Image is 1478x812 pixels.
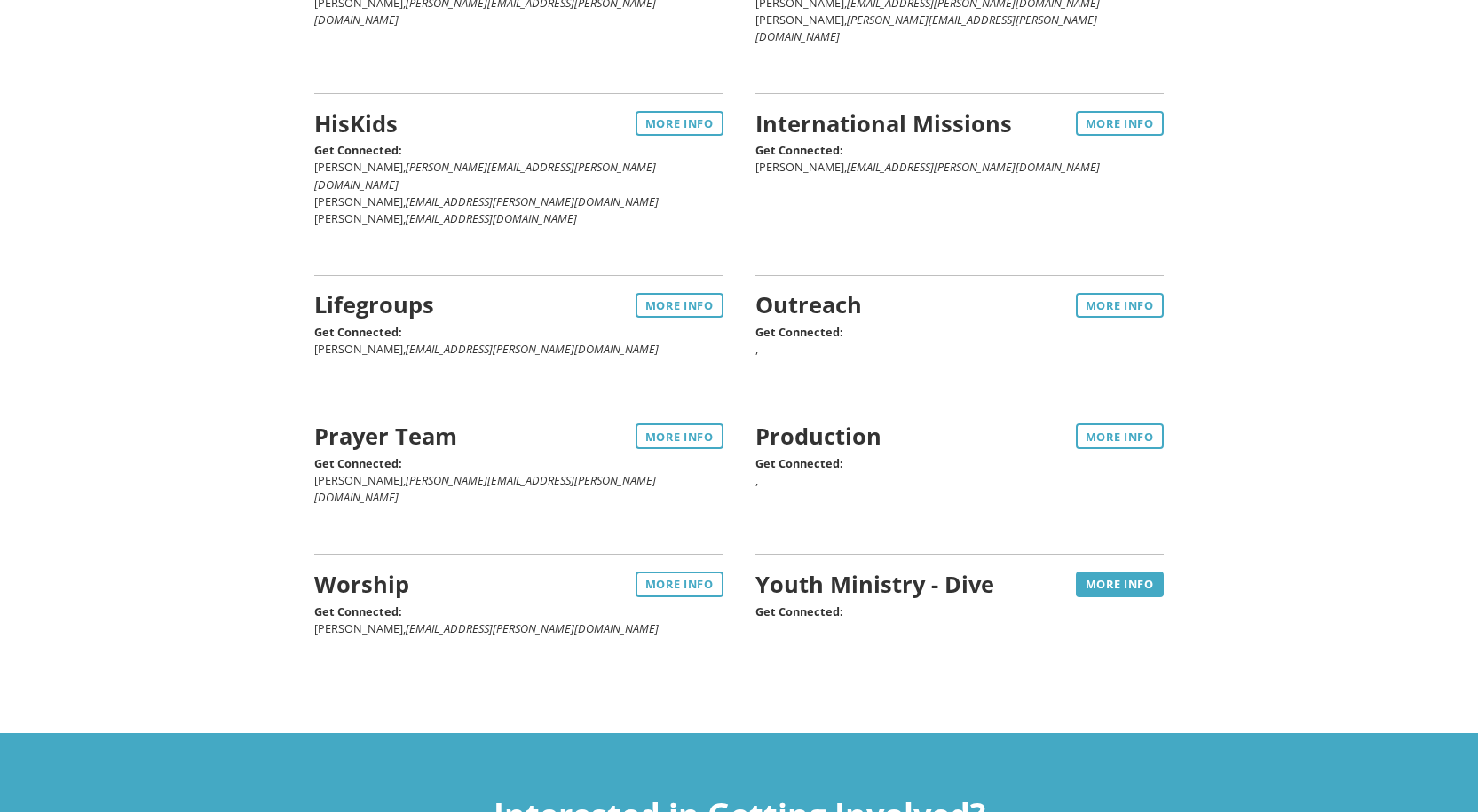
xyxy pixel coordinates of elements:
[314,423,627,448] h4: Prayer Team
[755,111,1068,136] h4: International Missions
[755,326,1164,338] h6: Get Connected:
[755,292,1068,317] h4: Outreach
[755,572,1068,596] h4: Youth Ministry - Dive
[636,572,723,596] a: More Info
[755,457,1164,469] h6: Get Connected:
[636,293,723,318] a: More Info
[1076,111,1164,136] a: More Info
[1076,572,1164,596] a: More Info
[755,144,1164,156] h6: Get Connected:
[406,620,659,636] em: [EMAIL_ADDRESS][PERSON_NAME][DOMAIN_NAME]
[314,605,723,618] h6: Get Connected:
[755,423,1068,448] h4: Production
[314,144,723,156] h6: Get Connected:
[755,472,1164,489] p: ,
[314,572,627,596] h4: Worship
[406,210,577,226] em: [EMAIL_ADDRESS][DOMAIN_NAME]
[755,605,1164,618] h6: Get Connected:
[1076,423,1164,448] a: More Info
[406,341,659,357] em: [EMAIL_ADDRESS][PERSON_NAME][DOMAIN_NAME]
[314,472,723,506] p: [PERSON_NAME],
[314,620,723,637] p: [PERSON_NAME],
[755,159,1164,176] p: [PERSON_NAME],
[755,12,1097,44] em: [PERSON_NAME][EMAIL_ADDRESS][PERSON_NAME][DOMAIN_NAME]
[636,423,723,448] a: More Info
[314,159,656,192] em: [PERSON_NAME][EMAIL_ADDRESS][PERSON_NAME][DOMAIN_NAME]
[314,472,656,505] em: [PERSON_NAME][EMAIL_ADDRESS][PERSON_NAME][DOMAIN_NAME]
[847,159,1100,175] em: [EMAIL_ADDRESS][PERSON_NAME][DOMAIN_NAME]
[314,111,627,136] h4: HisKids
[1076,293,1164,318] a: More Info
[755,341,1164,358] p: ,
[636,111,723,136] a: More Info
[314,457,723,469] h6: Get Connected:
[406,193,659,209] em: [EMAIL_ADDRESS][PERSON_NAME][DOMAIN_NAME]
[314,292,627,317] h4: Lifegroups
[314,159,723,226] p: [PERSON_NAME], [PERSON_NAME], [PERSON_NAME],
[314,341,723,358] p: [PERSON_NAME],
[314,326,723,338] h6: Get Connected:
